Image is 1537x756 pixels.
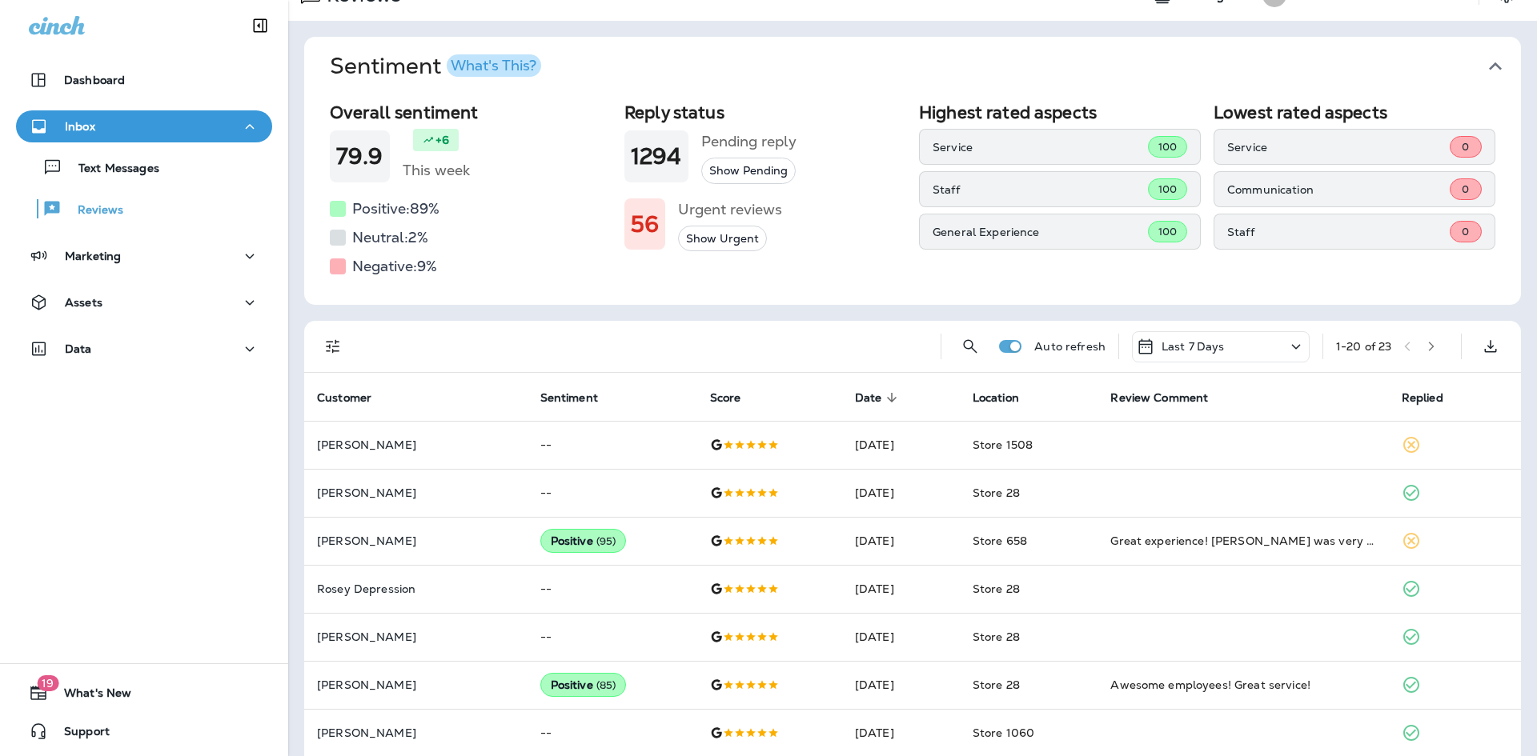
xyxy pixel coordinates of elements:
h1: 56 [631,211,659,238]
span: Store 28 [973,486,1020,500]
button: What's This? [447,54,541,77]
button: Search Reviews [954,330,986,362]
span: Date [855,391,882,405]
span: Store 28 [973,678,1020,692]
span: 19 [37,675,58,691]
p: [PERSON_NAME] [317,630,515,643]
button: Data [16,333,272,365]
span: ( 95 ) [596,534,616,548]
span: Location [973,391,1019,405]
h5: This week [403,158,470,183]
span: Date [855,390,903,405]
p: Last 7 Days [1162,340,1225,353]
td: [DATE] [842,517,960,565]
td: -- [528,565,697,613]
button: Export as CSV [1475,330,1507,362]
span: What's New [48,686,131,706]
div: 1 - 20 of 23 [1336,340,1391,353]
h2: Overall sentiment [330,102,612,122]
h5: Urgent reviews [678,197,782,222]
p: Data [65,342,92,355]
td: -- [528,613,697,661]
span: Review Comment [1110,391,1208,405]
h1: 79.9 [336,143,383,170]
span: 0 [1462,182,1469,196]
td: [DATE] [842,421,960,469]
span: Review Comment [1110,390,1229,405]
button: SentimentWhat's This? [317,37,1534,96]
button: Reviews [16,192,272,226]
p: Assets [65,296,102,309]
span: Customer [317,390,392,405]
button: 19What's New [16,677,272,709]
p: Inbox [65,120,95,133]
p: Service [1227,141,1450,154]
h2: Highest rated aspects [919,102,1201,122]
span: Replied [1402,390,1464,405]
p: [PERSON_NAME] [317,726,515,739]
span: Support [48,725,110,744]
h5: Pending reply [701,129,797,154]
div: SentimentWhat's This? [304,96,1521,305]
p: [PERSON_NAME] [317,534,515,547]
p: Staff [1227,226,1450,238]
p: Text Messages [62,162,159,177]
h5: Positive: 89 % [352,196,439,222]
h1: Sentiment [330,53,541,80]
span: Sentiment [540,391,598,405]
div: Positive [540,529,627,553]
p: Service [933,141,1148,154]
span: 100 [1158,140,1177,154]
span: Location [973,390,1040,405]
p: [PERSON_NAME] [317,678,515,691]
p: General Experience [933,226,1148,238]
button: Collapse Sidebar [238,10,283,42]
button: Support [16,715,272,747]
span: ( 85 ) [596,678,616,692]
td: [DATE] [842,661,960,709]
p: [PERSON_NAME] [317,486,515,499]
button: Marketing [16,240,272,272]
p: [PERSON_NAME] [317,438,515,451]
p: Dashboard [64,74,125,86]
button: Filters [317,330,349,362]
span: Score [710,390,762,405]
span: Replied [1402,391,1443,405]
td: [DATE] [842,565,960,613]
span: Store 1060 [973,726,1034,740]
p: Marketing [65,250,121,262]
div: Awesome employees! Great service! [1110,677,1375,693]
p: Communication [1227,183,1450,196]
td: [DATE] [842,613,960,661]
h5: Negative: 9 % [352,254,437,279]
h2: Lowest rated aspects [1214,102,1495,122]
p: +6 [435,132,449,148]
div: Great experience! Matt was very helpful :) [1110,533,1375,549]
p: Staff [933,183,1148,196]
p: Auto refresh [1034,340,1106,353]
h5: Neutral: 2 % [352,225,428,250]
span: Sentiment [540,390,619,405]
span: 0 [1462,140,1469,154]
span: 100 [1158,225,1177,238]
button: Inbox [16,110,272,142]
span: Store 28 [973,582,1020,596]
span: 100 [1158,182,1177,196]
td: -- [528,469,697,517]
div: What's This? [451,58,536,73]
button: Show Pending [701,158,796,184]
span: Store 658 [973,534,1027,548]
p: Reviews [62,203,123,218]
button: Assets [16,286,272,318]
h2: Reply status [624,102,906,122]
button: Text Messages [16,150,272,184]
td: [DATE] [842,469,960,517]
button: Dashboard [16,64,272,96]
button: Show Urgent [678,226,767,252]
span: Store 28 [973,630,1020,644]
td: -- [528,421,697,469]
span: Store 1508 [973,438,1033,452]
span: Score [710,391,741,405]
p: Rosey Depression [317,582,515,595]
div: Positive [540,673,627,697]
